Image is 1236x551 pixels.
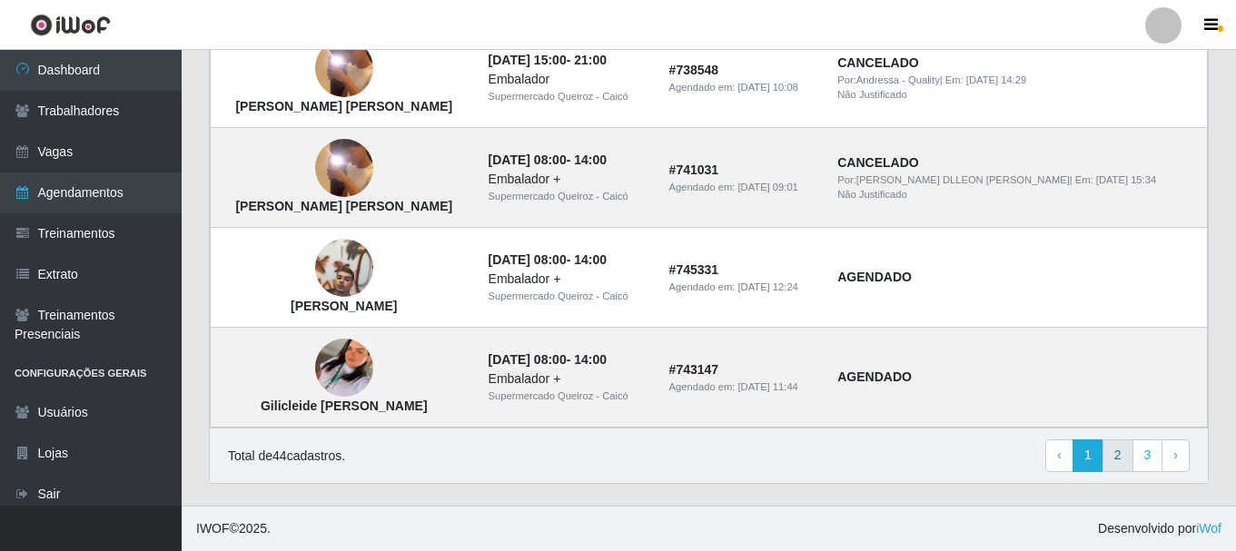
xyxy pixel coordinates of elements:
[574,153,607,167] time: 14:00
[30,14,111,36] img: CoreUI Logo
[669,362,719,377] strong: # 743147
[235,99,452,113] strong: [PERSON_NAME] [PERSON_NAME]
[1073,439,1103,472] a: 1
[489,170,648,189] div: Embalador +
[738,82,798,93] time: [DATE] 10:08
[669,280,816,295] div: Agendado em:
[315,103,373,232] img: Harlley Gean Santos de Farias
[489,53,567,67] time: [DATE] 15:00
[196,521,230,536] span: IWOF
[837,55,918,70] strong: CANCELADO
[489,289,648,304] div: Supermercado Queiroz - Caicó
[669,180,816,195] div: Agendado em:
[669,379,816,395] div: Agendado em:
[1057,448,1062,462] span: ‹
[315,230,373,308] img: Gabriel Lucas de Medeiros Bento
[1045,439,1190,472] nav: pagination
[837,174,1070,185] span: Por: [PERSON_NAME] DLLEON [PERSON_NAME]
[196,519,271,538] span: © 2025 .
[261,398,428,413] strong: Gilicleide [PERSON_NAME]
[669,80,816,95] div: Agendado em:
[574,352,607,367] time: 14:00
[966,74,1026,85] time: [DATE] 14:29
[1196,521,1221,536] a: iWof
[228,447,345,466] p: Total de 44 cadastros.
[235,199,452,213] strong: [PERSON_NAME] [PERSON_NAME]
[1103,439,1133,472] a: 2
[1096,174,1156,185] time: [DATE] 15:34
[669,63,719,77] strong: # 738548
[489,153,567,167] time: [DATE] 08:00
[489,53,607,67] strong: -
[837,155,918,170] strong: CANCELADO
[489,70,648,89] div: Embalador
[837,172,1196,188] div: | Em:
[574,53,607,67] time: 21:00
[669,162,719,177] strong: # 741031
[738,281,798,292] time: [DATE] 12:24
[489,89,648,104] div: Supermercado Queiroz - Caicó
[837,270,912,284] strong: AGENDADO
[1132,439,1163,472] a: 3
[489,352,567,367] time: [DATE] 08:00
[489,252,607,267] strong: -
[738,381,798,392] time: [DATE] 11:44
[837,187,1196,202] div: Não Justificado
[489,189,648,204] div: Supermercado Queiroz - Caicó
[738,182,798,192] time: [DATE] 09:01
[1098,519,1221,538] span: Desenvolvido por
[1162,439,1190,472] a: Next
[315,4,373,133] img: Harlley Gean Santos de Farias
[489,252,567,267] time: [DATE] 08:00
[489,270,648,289] div: Embalador +
[489,389,648,404] div: Supermercado Queiroz - Caicó
[837,369,912,384] strong: AGENDADO
[837,74,940,85] span: Por: Andressa - Quality
[489,153,607,167] strong: -
[315,317,373,420] img: Gilicleide Chirle de Lucena
[669,262,719,277] strong: # 745331
[291,299,397,313] strong: [PERSON_NAME]
[489,369,648,389] div: Embalador +
[574,252,607,267] time: 14:00
[1045,439,1073,472] a: Previous
[1173,448,1178,462] span: ›
[837,73,1196,88] div: | Em:
[489,352,607,367] strong: -
[837,87,1196,103] div: Não Justificado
